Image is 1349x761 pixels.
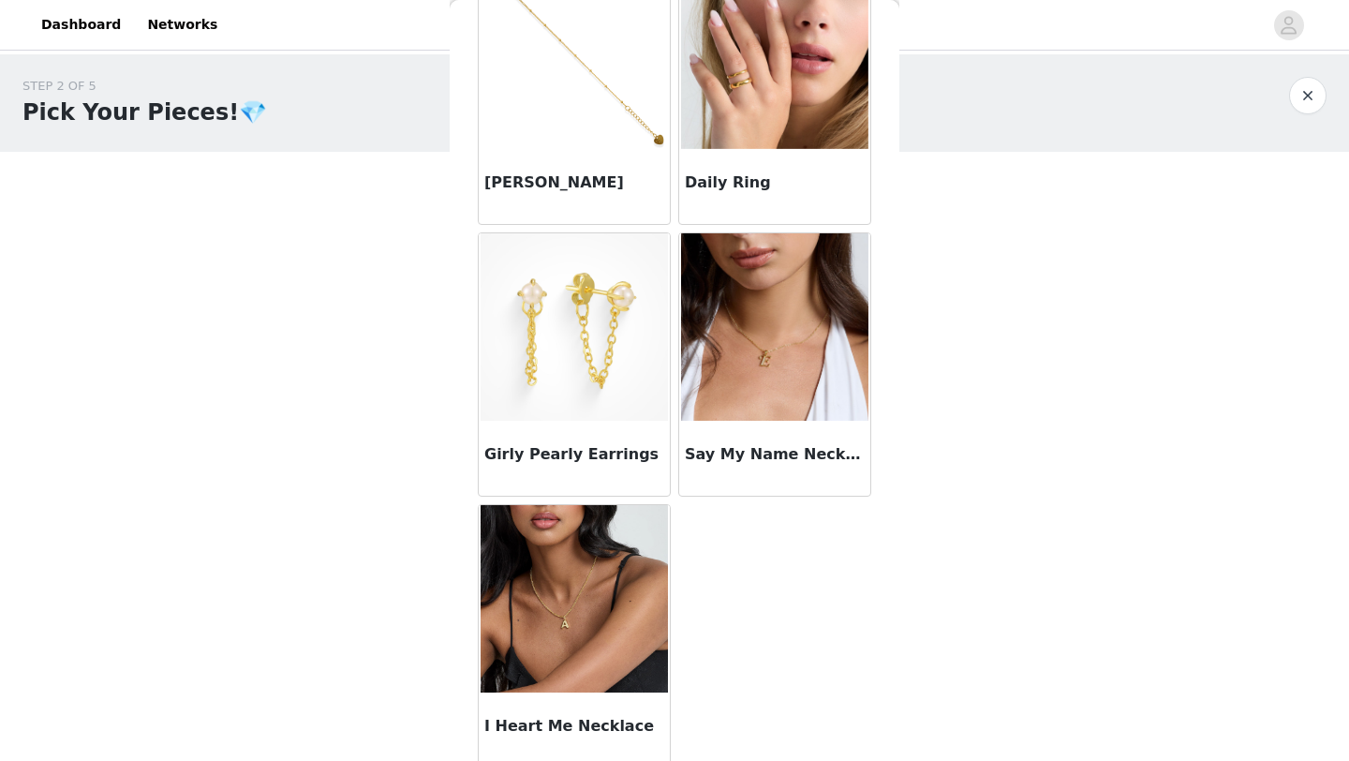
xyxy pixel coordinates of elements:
img: Say My Name Necklace [681,233,868,421]
div: STEP 2 OF 5 [22,77,267,96]
a: Networks [136,4,229,46]
a: Dashboard [30,4,132,46]
h3: Girly Pearly Earrings [484,443,664,466]
h1: Pick Your Pieces!💎 [22,96,267,129]
h3: [PERSON_NAME] [484,172,664,194]
img: I Heart Me Necklace [481,505,668,693]
h3: Daily Ring [685,172,865,194]
div: avatar [1280,10,1297,40]
img: Girly Pearly Earrings [481,233,668,421]
h3: Say My Name Necklace [685,443,865,466]
h3: I Heart Me Necklace [484,715,664,738]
